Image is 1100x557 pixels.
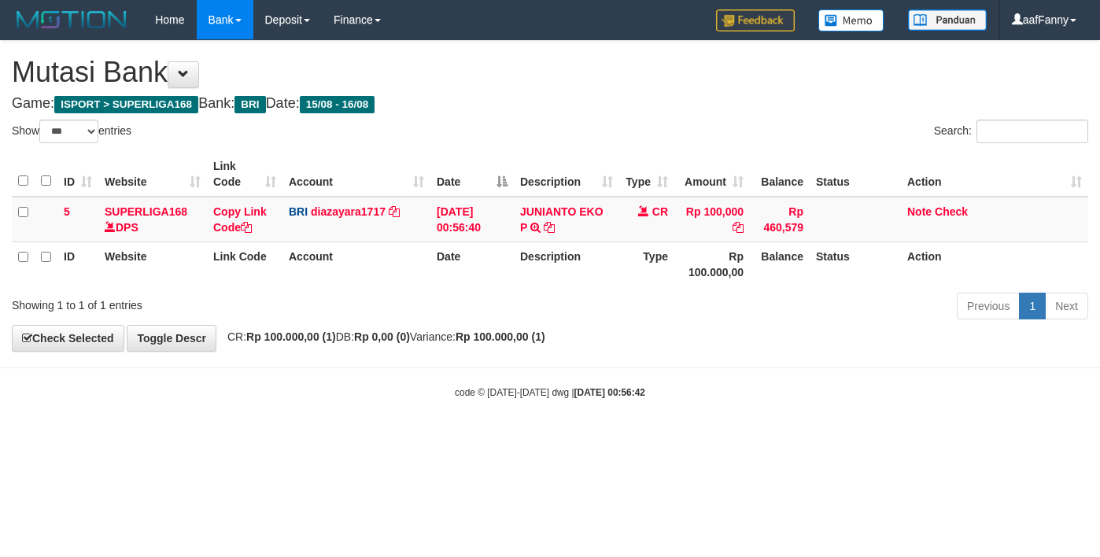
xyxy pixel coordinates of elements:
[750,242,810,286] th: Balance
[54,96,198,113] span: ISPORT > SUPERLIGA168
[750,197,810,242] td: Rp 460,579
[282,152,430,197] th: Account: activate to sort column ascending
[354,330,410,343] strong: Rp 0,00 (0)
[207,242,282,286] th: Link Code
[901,242,1088,286] th: Action
[935,205,968,218] a: Check
[105,205,187,218] a: SUPERLIGA168
[98,197,207,242] td: DPS
[544,221,555,234] a: Copy JUNIANTO EKO P to clipboard
[514,242,619,286] th: Description
[12,325,124,352] a: Check Selected
[12,96,1088,112] h4: Game: Bank: Date:
[619,242,674,286] th: Type
[12,57,1088,88] h1: Mutasi Bank
[907,205,932,218] a: Note
[246,330,336,343] strong: Rp 100.000,00 (1)
[12,8,131,31] img: MOTION_logo.png
[311,205,386,218] a: diazayara1717
[520,205,604,234] a: JUNIANTO EKO P
[213,205,267,234] a: Copy Link Code
[716,9,795,31] img: Feedback.jpg
[430,152,514,197] th: Date: activate to sort column descending
[57,242,98,286] th: ID
[12,120,131,143] label: Show entries
[455,387,645,398] small: code © [DATE]-[DATE] dwg |
[976,120,1088,143] input: Search:
[619,152,674,197] th: Type: activate to sort column ascending
[908,9,987,31] img: panduan.png
[64,205,70,218] span: 5
[818,9,884,31] img: Button%20Memo.svg
[98,242,207,286] th: Website
[750,152,810,197] th: Balance
[220,330,545,343] span: CR: DB: Variance:
[674,152,750,197] th: Amount: activate to sort column ascending
[98,152,207,197] th: Website: activate to sort column ascending
[430,242,514,286] th: Date
[456,330,545,343] strong: Rp 100.000,00 (1)
[574,387,645,398] strong: [DATE] 00:56:42
[389,205,400,218] a: Copy diazayara1717 to clipboard
[652,205,668,218] span: CR
[234,96,265,113] span: BRI
[430,197,514,242] td: [DATE] 00:56:40
[733,221,744,234] a: Copy Rp 100,000 to clipboard
[934,120,1088,143] label: Search:
[1019,293,1046,319] a: 1
[901,152,1088,197] th: Action: activate to sort column ascending
[12,291,447,313] div: Showing 1 to 1 of 1 entries
[1045,293,1088,319] a: Next
[300,96,375,113] span: 15/08 - 16/08
[810,242,901,286] th: Status
[289,205,308,218] span: BRI
[957,293,1020,319] a: Previous
[207,152,282,197] th: Link Code: activate to sort column ascending
[810,152,901,197] th: Status
[514,152,619,197] th: Description: activate to sort column ascending
[674,197,750,242] td: Rp 100,000
[39,120,98,143] select: Showentries
[282,242,430,286] th: Account
[127,325,216,352] a: Toggle Descr
[57,152,98,197] th: ID: activate to sort column ascending
[674,242,750,286] th: Rp 100.000,00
